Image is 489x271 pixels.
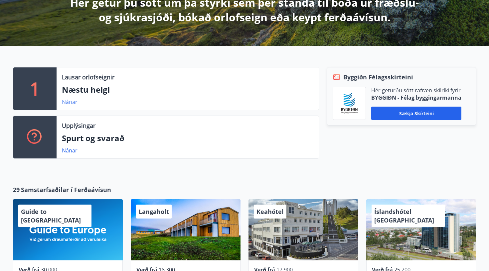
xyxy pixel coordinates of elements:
[62,98,78,106] a: Nánar
[62,121,95,130] p: Upplýsingar
[62,133,313,144] p: Spurt og svarað
[13,185,20,194] span: 29
[62,147,78,154] a: Nánar
[21,208,81,224] span: Guide to [GEOGRAPHIC_DATA]
[338,92,361,115] img: BKlGVmlTW1Qrz68WFGMFQUcXHWdQd7yePWMkvn3i.png
[371,87,461,94] p: Hér geturðu sótt rafræn skilríki fyrir
[21,185,111,194] span: Samstarfsaðilar í Ferðaávísun
[374,208,434,224] span: Íslandshótel [GEOGRAPHIC_DATA]
[343,73,413,81] span: Byggiðn Félagsskírteini
[371,94,461,101] p: BYGGIÐN - Félag byggingarmanna
[30,76,40,101] p: 1
[139,208,169,216] span: Langaholt
[62,84,313,95] p: Næstu helgi
[62,73,114,81] p: Lausar orlofseignir
[256,208,284,216] span: Keahótel
[371,107,461,120] button: Sækja skírteini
